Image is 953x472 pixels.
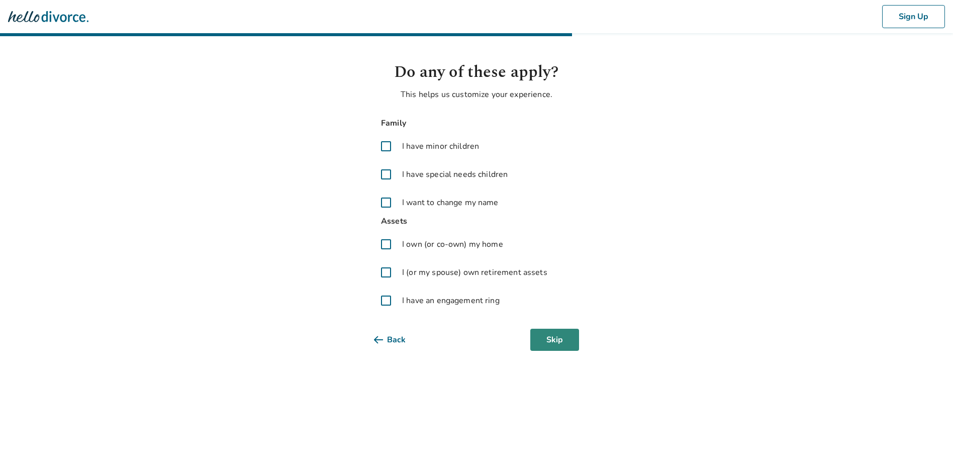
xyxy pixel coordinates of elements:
[903,424,953,472] iframe: Chat Widget
[402,168,508,180] span: I have special needs children
[8,7,88,27] img: Hello Divorce Logo
[882,5,945,28] button: Sign Up
[402,140,479,152] span: I have minor children
[530,329,579,351] button: Skip
[402,266,547,278] span: I (or my spouse) own retirement assets
[402,197,499,209] span: I want to change my name
[374,60,579,84] h1: Do any of these apply?
[374,329,422,351] button: Back
[374,117,579,130] span: Family
[374,88,579,101] p: This helps us customize your experience.
[402,295,500,307] span: I have an engagement ring
[402,238,503,250] span: I own (or co-own) my home
[374,215,579,228] span: Assets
